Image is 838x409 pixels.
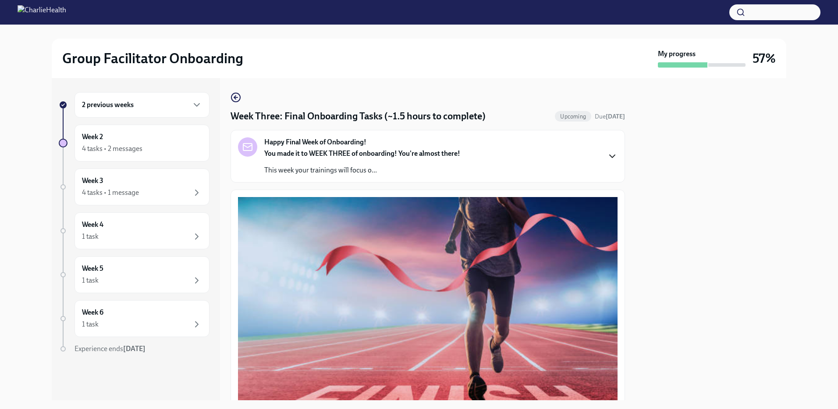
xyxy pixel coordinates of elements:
[595,113,625,120] span: Due
[59,212,209,249] a: Week 41 task
[231,110,486,123] h4: Week Three: Final Onboarding Tasks (~1.5 hours to complete)
[658,49,696,59] strong: My progress
[59,125,209,161] a: Week 24 tasks • 2 messages
[82,232,99,241] div: 1 task
[264,137,366,147] strong: Happy Final Week of Onboarding!
[123,344,146,353] strong: [DATE]
[62,50,243,67] h2: Group Facilitator Onboarding
[82,319,99,329] div: 1 task
[606,113,625,120] strong: [DATE]
[555,113,591,120] span: Upcoming
[59,256,209,293] a: Week 51 task
[264,165,460,175] p: This week your trainings will focus o...
[82,264,103,273] h6: Week 5
[82,220,103,230] h6: Week 4
[264,149,460,158] strong: You made it to WEEK THREE of onboarding! You're almost there!
[18,5,66,19] img: CharlieHealth
[753,50,776,66] h3: 57%
[595,112,625,121] span: October 4th, 2025 10:00
[82,100,134,110] h6: 2 previous weeks
[82,276,99,285] div: 1 task
[75,344,146,353] span: Experience ends
[82,132,103,142] h6: Week 2
[82,308,103,317] h6: Week 6
[82,176,103,186] h6: Week 3
[75,92,209,118] div: 2 previous weeks
[59,169,209,205] a: Week 34 tasks • 1 message
[82,144,142,154] div: 4 tasks • 2 messages
[59,300,209,337] a: Week 61 task
[82,188,139,197] div: 4 tasks • 1 message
